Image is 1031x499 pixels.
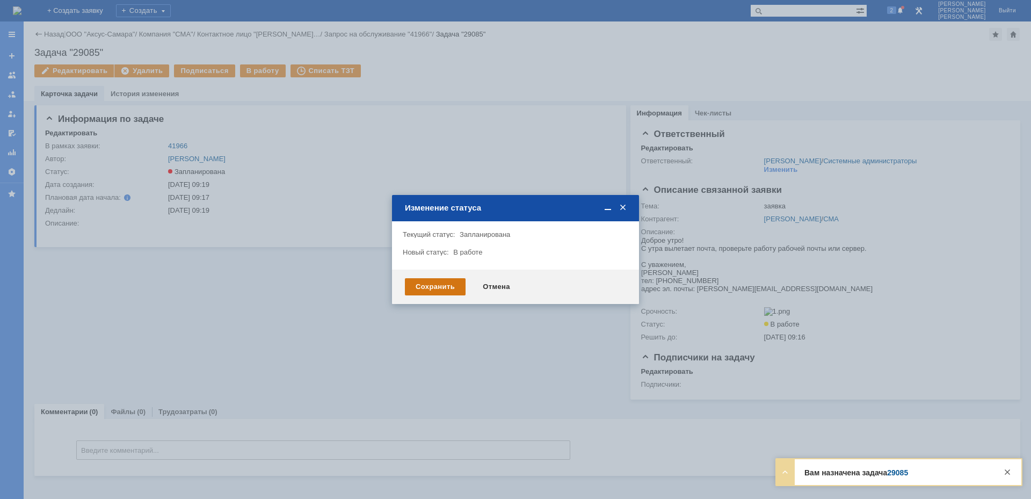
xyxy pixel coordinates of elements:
label: Текущий статус: [403,230,455,238]
span: Запланирована [460,230,510,238]
div: Развернуть [779,466,792,479]
span: В работе [453,248,482,256]
strong: Вам назначена задача [804,468,908,477]
a: 29085 [887,468,908,477]
span: Свернуть (Ctrl + M) [602,203,613,213]
div: Закрыть [1001,466,1014,479]
div: Изменение статуса [405,203,628,213]
label: Новый статус: [403,248,449,256]
span: Закрыть [618,203,628,213]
